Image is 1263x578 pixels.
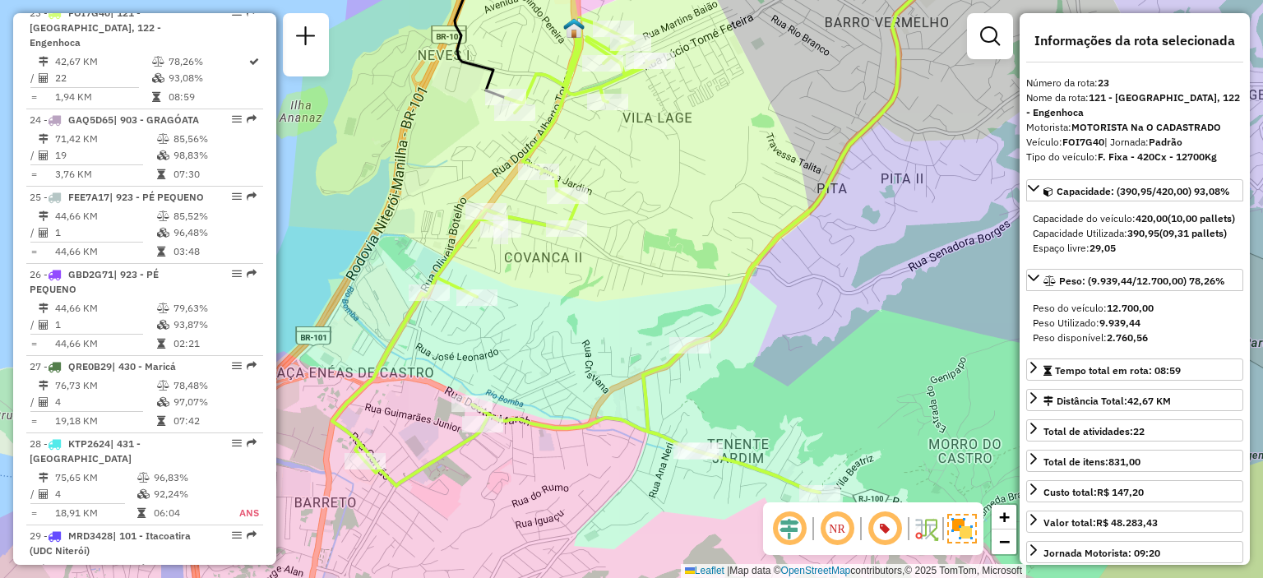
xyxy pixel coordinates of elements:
span: 29 - [30,529,191,557]
span: FEE7A17 [68,191,109,203]
div: Peso disponível: [1033,331,1237,345]
a: Valor total:R$ 48.283,43 [1026,511,1243,533]
strong: 23 [1098,76,1109,89]
div: Peso: (9.939,44/12.700,00) 78,26% [1026,294,1243,352]
span: Ocultar deslocamento [770,509,809,548]
strong: Padrão [1149,136,1182,148]
strong: 390,95 [1127,227,1159,239]
strong: 121 - [GEOGRAPHIC_DATA], 122 - Engenhoca [1026,91,1240,118]
strong: R$ 147,20 [1097,486,1144,498]
span: Exibir número da rota [865,509,904,548]
span: | 923 - PÉ PEQUENO [109,191,204,203]
div: Espaço livre: [1033,241,1237,256]
span: Capacidade: (390,95/420,00) 93,08% [1057,185,1230,197]
em: Rota exportada [247,114,257,124]
a: Zoom in [992,505,1016,529]
td: 08:59 [168,89,248,105]
a: Total de itens:831,00 [1026,450,1243,472]
td: 07:30 [173,166,256,183]
td: 98,83% [173,147,256,164]
strong: 22 [1133,425,1145,437]
td: 96,48% [173,224,256,241]
i: Distância Total [39,303,49,313]
i: Tempo total em rota [157,169,165,179]
td: = [30,505,38,521]
div: Distância Total: [1043,394,1171,409]
strong: 420,00 [1136,212,1168,224]
em: Rota exportada [247,530,257,540]
span: | Jornada: [1104,136,1182,148]
i: Total de Atividades [39,73,49,83]
a: Nova sessão e pesquisa [289,20,322,57]
em: Rota exportada [247,192,257,201]
span: | 431 - [GEOGRAPHIC_DATA] [30,437,141,465]
a: Tempo total em rota: 08:59 [1026,358,1243,381]
i: Total de Atividades [39,489,49,499]
span: Total de atividades: [1043,425,1145,437]
span: 42,67 KM [1127,395,1171,407]
span: | 430 - Maricá [112,360,176,372]
td: / [30,70,38,86]
img: Fluxo de ruas [913,516,939,542]
td: 75,65 KM [54,469,136,486]
span: KTP2624 [68,437,110,450]
div: Tipo do veículo: [1026,150,1243,164]
em: Opções [232,114,242,124]
i: Distância Total [39,473,49,483]
td: 97,07% [173,394,256,410]
i: Tempo total em rota [157,247,165,257]
span: 26 - [30,268,159,295]
td: 44,66 KM [54,335,156,352]
i: Distância Total [39,134,49,144]
td: 1 [54,224,156,241]
td: / [30,317,38,333]
td: 19,18 KM [54,413,156,429]
td: 96,83% [153,469,220,486]
td: 07:42 [173,413,256,429]
div: Capacidade Utilizada: [1033,226,1237,241]
div: Capacidade: (390,95/420,00) 93,08% [1026,205,1243,262]
td: 93,08% [168,70,248,86]
td: = [30,243,38,260]
span: Ocultar NR [817,509,857,548]
td: / [30,147,38,164]
i: % de utilização da cubagem [152,73,164,83]
td: 50,70 KM [54,562,136,578]
img: Exibir/Ocultar setores [947,514,977,543]
a: Exibir filtros [974,20,1006,53]
i: % de utilização do peso [157,134,169,144]
div: Motorista: [1026,120,1243,135]
span: Peso: (9.939,44/12.700,00) 78,26% [1059,275,1225,287]
td: 76,73 KM [54,377,156,394]
a: OpenStreetMap [781,565,851,576]
div: Capacidade do veículo: [1033,211,1237,226]
a: Distância Total:42,67 KM [1026,389,1243,411]
span: GBD2G71 [68,268,113,280]
strong: (09,31 pallets) [1159,227,1227,239]
td: 02:21 [173,335,256,352]
div: Veículo: [1026,135,1243,150]
em: Opções [232,269,242,279]
img: 1 - Teste Niterói [563,17,585,39]
span: QRE0B29 [68,360,112,372]
i: Distância Total [39,57,49,67]
td: 18,91 KM [54,505,136,521]
td: 44,66 KM [54,300,156,317]
i: Tempo total em rota [137,508,146,518]
i: Tempo total em rota [157,339,165,349]
td: 19 [54,147,156,164]
i: % de utilização da cubagem [157,397,169,407]
span: MRD3428 [68,529,113,542]
span: | 903 - GRAGÓATA [113,113,199,126]
i: Distância Total [39,381,49,391]
i: Total de Atividades [39,397,49,407]
i: % de utilização da cubagem [157,150,169,160]
i: % de utilização do peso [137,473,150,483]
strong: F. Fixa - 420Cx - 12700Kg [1098,150,1217,163]
span: Tempo total em rota: 08:59 [1055,364,1181,377]
td: = [30,335,38,352]
div: Peso Utilizado: [1033,316,1237,331]
td: 44,66 KM [54,208,156,224]
td: 79,63% [173,300,256,317]
i: % de utilização da cubagem [157,320,169,330]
